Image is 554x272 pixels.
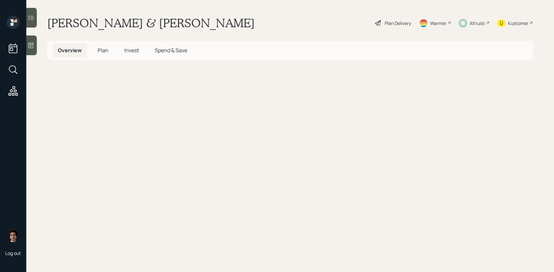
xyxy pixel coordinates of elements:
[5,250,21,256] div: Log out
[155,47,187,54] span: Spend & Save
[385,20,411,27] div: Plan Delivery
[430,20,447,27] div: Warmer
[47,16,255,30] h1: [PERSON_NAME] & [PERSON_NAME]
[7,229,20,242] img: harrison-schaefer-headshot-2.png
[124,47,139,54] span: Invest
[98,47,108,54] span: Plan
[508,20,528,27] div: Kustomer
[470,20,485,27] div: Altruist
[58,47,82,54] span: Overview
